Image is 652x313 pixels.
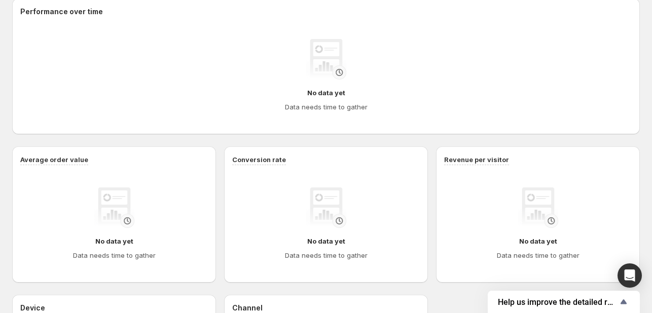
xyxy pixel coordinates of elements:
h3: Average order value [20,154,88,165]
button: Show survey - Help us improve the detailed report for A/B campaigns [498,296,630,308]
h4: Data needs time to gather [73,250,156,260]
h4: Data needs time to gather [497,250,579,260]
h2: Performance over time [20,7,632,17]
h4: Data needs time to gather [285,102,368,112]
h4: No data yet [307,88,345,98]
img: No data yet [518,187,558,228]
span: Help us improve the detailed report for A/B campaigns [498,297,618,307]
div: Open Intercom Messenger [618,263,642,288]
img: No data yet [306,39,346,80]
img: No data yet [94,187,134,228]
h4: No data yet [307,236,345,246]
h3: Conversion rate [232,154,286,165]
h3: Channel [232,303,263,313]
h4: No data yet [95,236,133,246]
h3: Device [20,303,45,313]
h4: Data needs time to gather [285,250,368,260]
h3: Revenue per visitor [444,154,509,165]
img: No data yet [306,187,346,228]
h4: No data yet [519,236,557,246]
